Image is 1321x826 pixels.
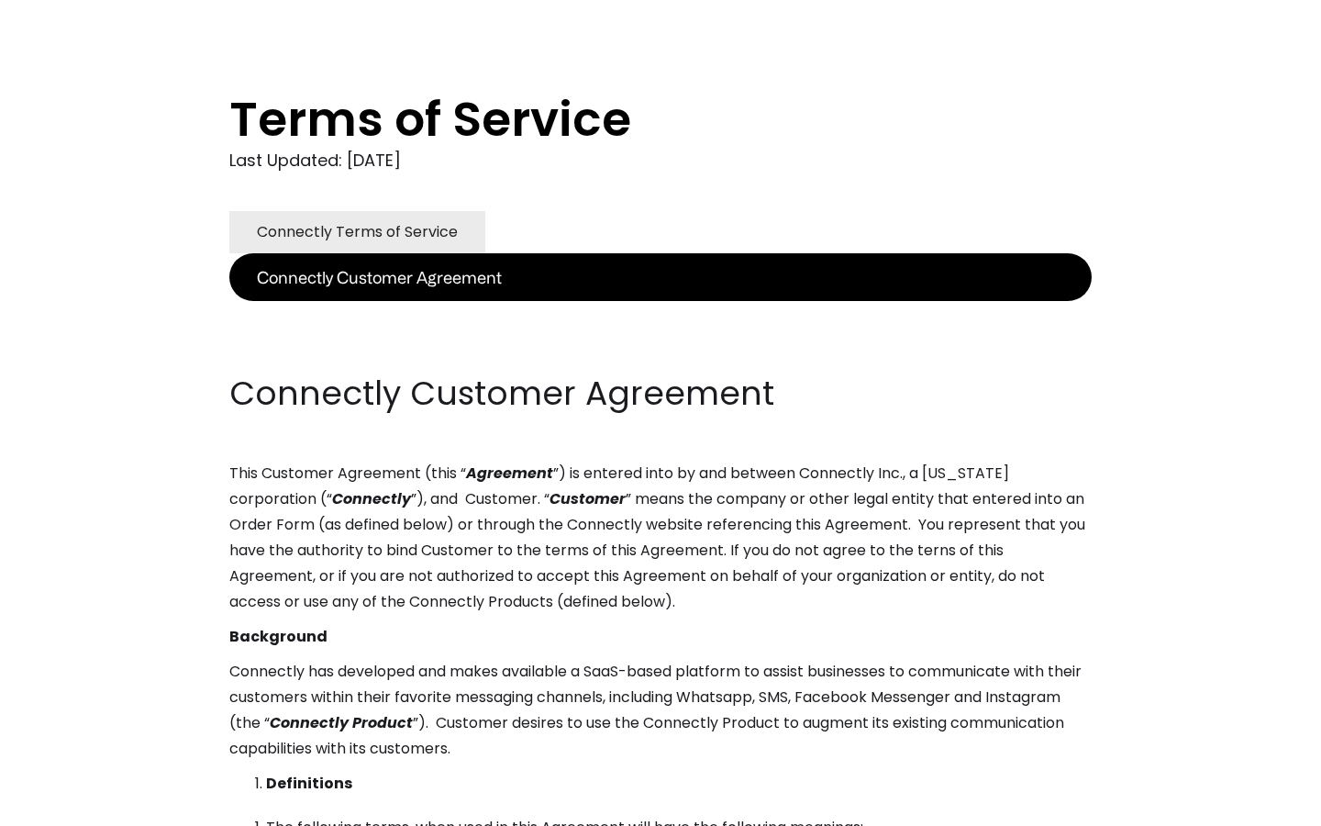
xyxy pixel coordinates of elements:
[257,264,502,290] div: Connectly Customer Agreement
[229,336,1092,362] p: ‍
[229,461,1092,615] p: This Customer Agreement (this “ ”) is entered into by and between Connectly Inc., a [US_STATE] co...
[229,626,327,647] strong: Background
[266,773,352,794] strong: Definitions
[229,371,1092,417] h2: Connectly Customer Agreement
[466,463,553,484] em: Agreement
[229,92,1018,147] h1: Terms of Service
[257,219,458,245] div: Connectly Terms of Service
[37,794,110,820] ul: Language list
[229,301,1092,327] p: ‍
[229,659,1092,762] p: Connectly has developed and makes available a SaaS-based platform to assist businesses to communi...
[270,712,413,733] em: Connectly Product
[229,147,1092,174] div: Last Updated: [DATE]
[18,792,110,820] aside: Language selected: English
[549,488,626,509] em: Customer
[332,488,411,509] em: Connectly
